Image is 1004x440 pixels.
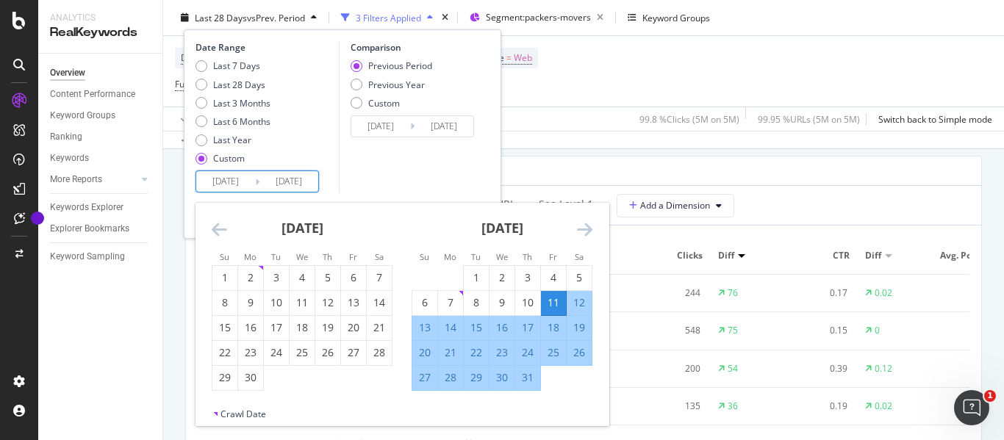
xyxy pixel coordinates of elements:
td: Choose Tuesday, July 1, 2025 as your check-in date. It’s available. [464,265,490,290]
div: Content Performance [50,87,135,102]
div: 8.73 [939,400,994,413]
div: 9 [238,295,263,310]
div: 5 [567,270,592,285]
td: Selected. Wednesday, July 16, 2025 [490,315,515,340]
div: Previous Year [368,78,425,90]
td: Selected. Tuesday, July 22, 2025 [464,340,490,365]
button: Segment:packers-movers [464,6,609,29]
td: Choose Wednesday, June 11, 2025 as your check-in date. It’s available. [290,290,315,315]
div: Custom [368,96,400,109]
button: Add a Dimension [617,194,734,217]
div: 11 [290,295,315,310]
td: Selected. Sunday, July 20, 2025 [412,340,438,365]
div: Move forward to switch to the next month. [577,220,592,239]
div: 0.02 [875,400,892,413]
div: 26 [315,345,340,360]
small: Tu [271,251,281,262]
td: Selected. Tuesday, July 29, 2025 [464,365,490,390]
div: 16 [238,320,263,335]
div: 0 [875,324,880,337]
td: Selected. Monday, July 21, 2025 [438,340,464,365]
td: Choose Friday, July 4, 2025 as your check-in date. It’s available. [541,265,567,290]
strong: [DATE] [481,219,523,237]
input: End Date [415,116,473,137]
td: Choose Wednesday, June 25, 2025 as your check-in date. It’s available. [290,340,315,365]
div: 4 [541,270,566,285]
div: 24 [264,345,289,360]
td: Choose Wednesday, July 2, 2025 as your check-in date. It’s available. [490,265,515,290]
div: Move backward to switch to the previous month. [212,220,227,239]
div: 26 [567,345,592,360]
div: Previous Period [368,59,432,72]
div: 75 [728,324,738,337]
small: We [496,251,508,262]
div: 30 [490,370,514,385]
div: 3 [515,270,540,285]
div: Previous Period [351,59,432,72]
div: Date Range [196,41,335,54]
td: Choose Friday, June 6, 2025 as your check-in date. It’s available. [341,265,367,290]
td: Choose Tuesday, June 10, 2025 as your check-in date. It’s available. [264,290,290,315]
div: 31 [515,370,540,385]
div: Previous Year [351,78,432,90]
a: Keywords [50,151,152,166]
div: 11 [541,295,566,310]
span: Diff [865,249,881,262]
div: 21 [438,345,463,360]
small: Fr [549,251,557,262]
div: 1 [464,270,489,285]
td: Choose Saturday, June 7, 2025 as your check-in date. It’s available. [367,265,392,290]
td: Choose Monday, June 16, 2025 as your check-in date. It’s available. [238,315,264,340]
span: Segment: packers-movers [486,11,591,24]
div: Crawl Date [220,408,266,420]
td: Choose Wednesday, June 18, 2025 as your check-in date. It’s available. [290,315,315,340]
td: Choose Friday, June 27, 2025 as your check-in date. It’s available. [341,340,367,365]
input: Start Date [196,171,255,192]
div: 29 [464,370,489,385]
div: 23 [238,345,263,360]
td: Selected. Wednesday, July 30, 2025 [490,365,515,390]
td: Selected. Saturday, July 12, 2025 [567,290,592,315]
div: Last 6 Months [196,115,270,128]
td: Selected as start date. Friday, July 11, 2025 [541,290,567,315]
span: CTR [792,249,850,262]
div: 2 [238,270,263,285]
div: Analytics [50,12,151,24]
div: 200 [645,362,700,375]
small: We [296,251,308,262]
td: Choose Monday, June 9, 2025 as your check-in date. It’s available. [238,290,264,315]
td: Choose Monday, June 2, 2025 as your check-in date. It’s available. [238,265,264,290]
td: Choose Saturday, June 28, 2025 as your check-in date. It’s available. [367,340,392,365]
button: 3 Filters Applied [335,6,439,29]
div: Last 6 Months [213,115,270,128]
div: 12 [567,295,592,310]
div: 14 [367,295,392,310]
div: 54 [728,362,738,375]
div: Last 7 Days [213,59,260,72]
iframe: Intercom live chat [954,390,989,425]
div: 6 [341,270,366,285]
td: Selected. Wednesday, July 23, 2025 [490,340,515,365]
td: Selected. Thursday, July 24, 2025 [515,340,541,365]
div: 99.8 % Clicks ( 5M on 5M ) [639,112,739,125]
td: Selected. Tuesday, July 15, 2025 [464,315,490,340]
td: Choose Monday, June 23, 2025 as your check-in date. It’s available. [238,340,264,365]
div: 17 [515,320,540,335]
span: Clicks [645,249,703,262]
a: Explorer Bookmarks [50,221,152,237]
div: Explorer Bookmarks [50,221,129,237]
div: 27 [341,345,366,360]
small: Fr [349,251,357,262]
div: 25 [541,345,566,360]
div: 13.21 [939,362,994,375]
div: Custom [351,96,432,109]
td: Choose Monday, June 30, 2025 as your check-in date. It’s available. [238,365,264,390]
div: 0.12 [875,362,892,375]
td: Choose Saturday, June 14, 2025 as your check-in date. It’s available. [367,290,392,315]
td: Choose Tuesday, July 8, 2025 as your check-in date. It’s available. [464,290,490,315]
a: More Reports [50,172,137,187]
div: Last Year [196,134,270,146]
div: Last 28 Days [196,78,270,90]
td: Choose Sunday, June 22, 2025 as your check-in date. It’s available. [212,340,238,365]
td: Selected. Friday, July 25, 2025 [541,340,567,365]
